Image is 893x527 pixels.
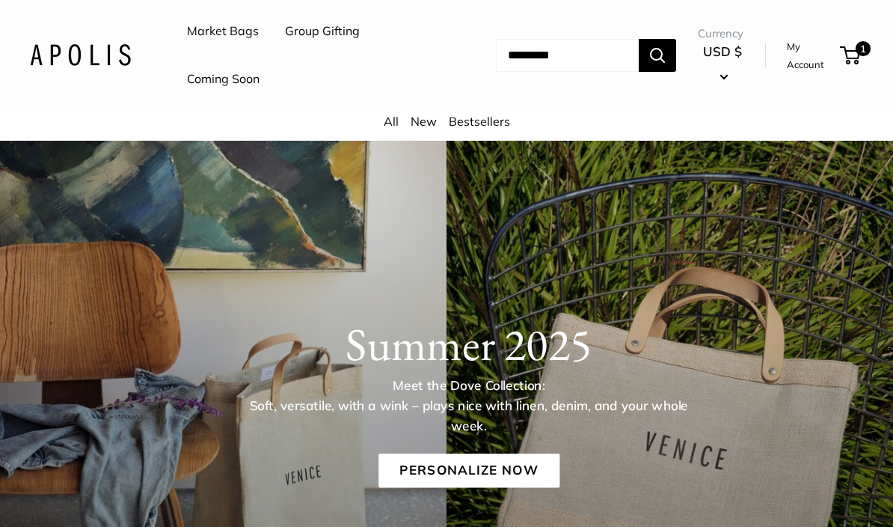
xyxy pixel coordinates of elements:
span: 1 [856,41,871,56]
a: Personalize Now [378,453,559,487]
a: Group Gifting [285,20,360,43]
a: 1 [841,46,860,64]
h1: Summer 2025 [73,317,865,371]
a: New [411,114,437,129]
button: Search [639,39,676,72]
span: Currency [698,23,747,44]
a: My Account [787,37,835,74]
a: Market Bags [187,20,259,43]
a: Bestsellers [449,114,510,129]
img: Apolis [30,44,131,66]
span: USD $ [703,43,742,59]
a: Coming Soon [187,68,260,91]
a: All [384,114,399,129]
button: USD $ [698,40,747,88]
input: Search... [496,39,639,72]
p: Meet the Dove Collection: Soft, versatile, with a wink – plays nice with linen, denim, and your w... [238,376,700,436]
